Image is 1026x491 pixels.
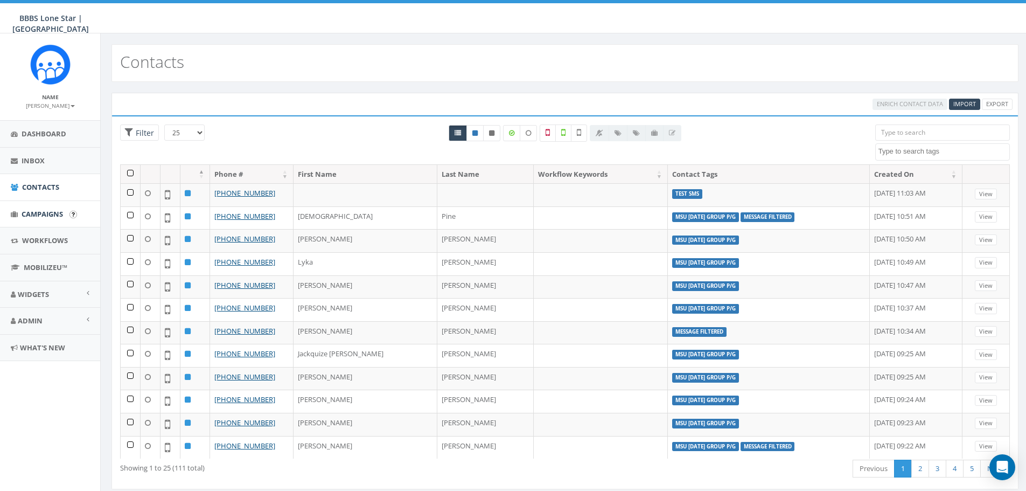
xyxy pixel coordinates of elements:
label: Data Enriched [503,125,520,141]
td: [PERSON_NAME] [437,321,534,344]
a: 4 [946,460,964,478]
a: View [975,418,997,429]
label: Not a Mobile [540,125,556,142]
label: MSU [DATE] GROUP P/G [672,281,739,291]
a: View [975,257,997,268]
a: [PHONE_NUMBER] [214,257,275,267]
textarea: Search [878,147,1009,156]
label: MSU [DATE] GROUP P/G [672,442,739,452]
td: [DATE] 10:50 AM [870,229,962,252]
label: message filtered [741,442,795,452]
td: [DATE] 09:25 AM [870,344,962,367]
td: [DATE] 09:24 AM [870,390,962,413]
a: 1 [894,460,912,478]
label: Not Validated [571,125,587,142]
a: View [975,189,997,200]
label: MSU [DATE] GROUP P/G [672,373,739,383]
span: BBBS Lone Star | [GEOGRAPHIC_DATA] [12,13,89,34]
a: All contacts [449,125,467,141]
i: This phone number is subscribed and will receive texts. [472,130,478,136]
a: Opted Out [483,125,500,141]
a: 3 [929,460,946,478]
a: [PHONE_NUMBER] [214,303,275,313]
label: message filtered [741,212,795,222]
td: [PERSON_NAME] [294,367,437,390]
td: [PERSON_NAME] [294,229,437,252]
h2: Contacts [120,53,184,71]
div: Showing 1 to 25 (111 total) [120,459,481,473]
label: MSU [DATE] GROUP P/G [672,304,739,314]
td: [PERSON_NAME] [437,436,534,459]
td: [DATE] 10:51 AM [870,206,962,230]
input: Submit [69,211,77,218]
label: MSU [DATE] GROUP P/G [672,396,739,405]
a: [PHONE_NUMBER] [214,349,275,358]
a: Active [466,125,484,141]
span: Advance Filter [120,125,159,141]
a: [PHONE_NUMBER] [214,188,275,198]
th: Contact Tags [668,165,870,184]
td: Lyka [294,252,437,275]
a: [PHONE_NUMBER] [214,234,275,244]
label: Test SMS [672,189,702,199]
label: MSU [DATE] GROUP P/G [672,258,739,268]
img: Rally_Corp_Icon_1.png [30,44,71,85]
span: Inbox [22,156,45,165]
a: 2 [911,460,929,478]
label: Data not Enriched [520,125,537,141]
td: [DATE] 09:23 AM [870,413,962,436]
a: View [975,280,997,292]
span: Import [953,100,976,108]
span: Contacts [22,182,59,192]
td: [DATE] 10:37 AM [870,298,962,321]
span: Dashboard [22,129,66,139]
td: [PERSON_NAME] [437,252,534,275]
td: [DATE] 09:22 AM [870,436,962,459]
th: Created On: activate to sort column ascending [870,165,962,184]
a: 5 [963,460,981,478]
td: [PERSON_NAME] [294,436,437,459]
th: Workflow Keywords: activate to sort column ascending [534,165,668,184]
td: [DATE] 10:34 AM [870,321,962,344]
a: Import [949,99,980,110]
a: View [975,441,997,452]
a: Previous [853,460,895,478]
a: View [975,395,997,406]
td: [DATE] 10:49 AM [870,252,962,275]
label: message filtered [672,327,727,337]
td: Jackquize [PERSON_NAME] [294,344,437,367]
td: [PERSON_NAME] [437,344,534,367]
td: [DATE] 10:47 AM [870,275,962,299]
a: [PHONE_NUMBER] [214,280,275,290]
label: Validated [555,125,571,142]
a: View [975,349,997,361]
td: [PERSON_NAME] [294,413,437,436]
small: [PERSON_NAME] [26,102,75,109]
span: MobilizeU™ [24,262,67,272]
td: [DEMOGRAPHIC_DATA] [294,206,437,230]
a: View [975,372,997,383]
a: View [975,326,997,337]
a: Export [982,99,1013,110]
th: First Name [294,165,437,184]
a: [PHONE_NUMBER] [214,211,275,221]
td: [PERSON_NAME] [437,390,534,413]
span: What's New [20,343,65,352]
td: [PERSON_NAME] [294,321,437,344]
td: [PERSON_NAME] [294,298,437,321]
input: Type to search [875,125,1010,141]
a: [PHONE_NUMBER] [214,326,275,336]
span: Admin [18,316,43,326]
td: [PERSON_NAME] [437,229,534,252]
td: [PERSON_NAME] [437,298,534,321]
a: [PHONE_NUMBER] [214,441,275,451]
span: Filter [133,128,154,138]
div: Open Intercom Messenger [989,454,1015,480]
label: MSU [DATE] GROUP P/G [672,236,739,245]
a: [PHONE_NUMBER] [214,395,275,404]
span: CSV files only [953,100,976,108]
th: Last Name [437,165,534,184]
a: [PHONE_NUMBER] [214,418,275,427]
a: View [975,211,997,223]
td: [PERSON_NAME] [437,413,534,436]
